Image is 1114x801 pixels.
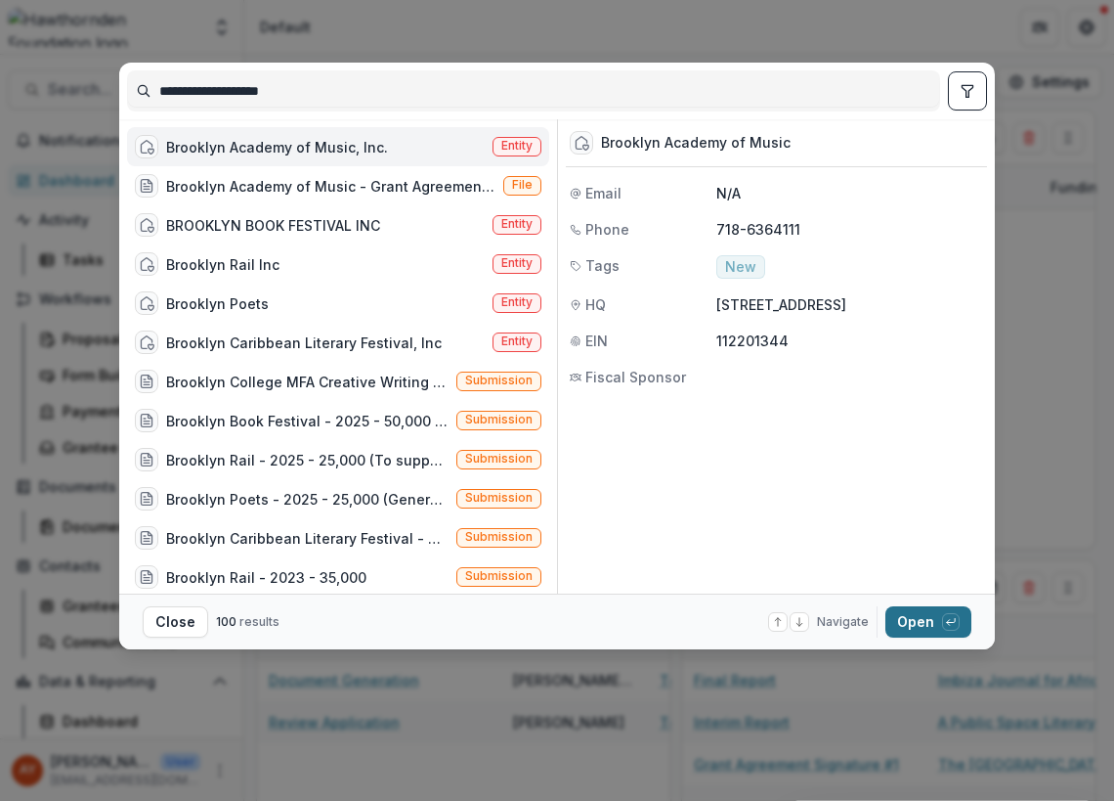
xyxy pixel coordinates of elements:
[465,452,533,466] span: Submission
[166,176,495,197] div: Brooklyn Academy of Music - Grant Agreement - [DATE].pdf
[716,219,983,240] p: 718-6364111
[239,614,279,629] span: results
[585,219,629,240] span: Phone
[216,614,236,629] span: 100
[601,135,791,152] div: Brooklyn Academy of Music
[585,331,608,351] span: EIN
[166,489,449,510] div: Brooklyn Poets - 2025 - 25,000 (General operating support)
[817,613,869,631] span: Navigate
[166,215,380,236] div: BROOKLYN BOOK FESTIVAL INC
[166,567,366,588] div: Brooklyn Rail - 2023 - 35,000
[465,491,533,505] span: Submission
[885,606,971,638] button: Open
[166,137,388,157] div: Brooklyn Academy of Music, Inc.
[585,367,686,387] span: Fiscal Sponsor
[166,450,449,470] div: Brooklyn Rail - 2025 - 25,000 (To support the maintenance and publishing of arts and culture crit...
[512,178,533,192] span: File
[716,331,983,351] p: 112201344
[585,183,621,203] span: Email
[465,569,533,583] span: Submission
[166,411,449,431] div: Brooklyn Book Festival - 2025 - 50,000 (General operating support)
[465,530,533,544] span: Submission
[501,334,533,348] span: Entity
[166,528,449,549] div: Brooklyn Caribbean Literary Festival - 2025 - 15,000 (To support the production of the annual Bro...
[501,139,533,153] span: Entity
[166,293,269,314] div: Brooklyn Poets
[501,256,533,270] span: Entity
[143,606,208,638] button: Close
[465,413,533,426] span: Submission
[166,254,279,275] div: Brooklyn Rail Inc
[716,294,983,315] p: [STREET_ADDRESS]
[166,372,449,392] div: Brooklyn College MFA Creative Writing - 2025 - 50,000 (To provide free tuition and stipend to MFA...
[501,217,533,231] span: Entity
[948,71,987,111] button: toggle filters
[725,259,756,276] span: New
[465,374,533,387] span: Submission
[166,333,442,353] div: Brooklyn Caribbean Literary Festival, Inc
[716,183,983,203] p: N/A
[585,294,606,315] span: HQ
[585,255,620,276] span: Tags
[501,295,533,309] span: Entity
